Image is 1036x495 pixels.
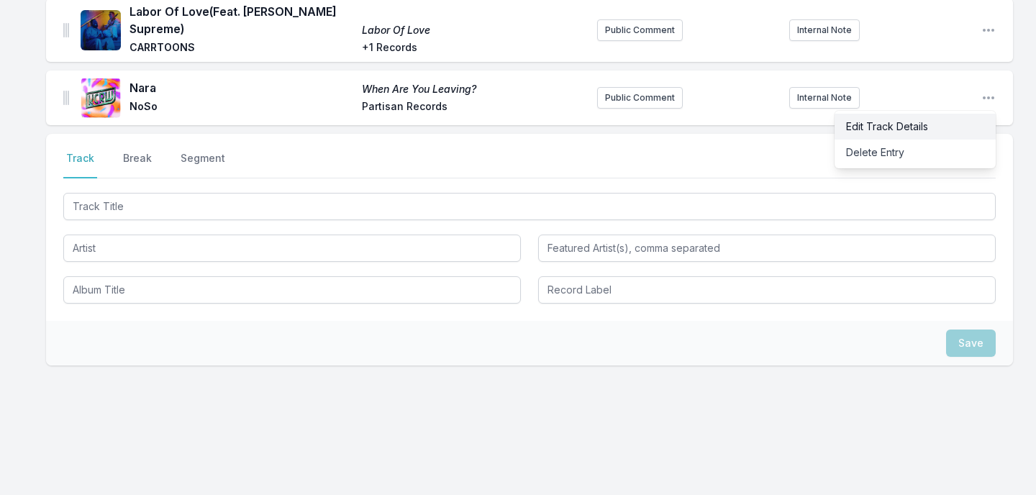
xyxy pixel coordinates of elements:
button: Open playlist item options [981,23,996,37]
input: Artist [63,235,521,262]
button: Public Comment [597,19,683,41]
button: Break [120,151,155,178]
img: Drag Handle [63,23,69,37]
button: Public Comment [597,87,683,109]
input: Featured Artist(s), comma separated [538,235,996,262]
input: Track Title [63,193,996,220]
button: Segment [178,151,228,178]
button: Save [946,330,996,357]
span: When Are You Leaving? [362,82,586,96]
input: Record Label [538,276,996,304]
button: Internal Note [789,19,860,41]
img: Labor Of Love [81,10,121,50]
span: +1 Records [362,40,586,58]
button: Internal Note [789,87,860,109]
span: CARRTOONS [129,40,353,58]
input: Album Title [63,276,521,304]
span: Partisan Records [362,99,586,117]
img: Drag Handle [63,91,69,105]
div: Open playlist item options [835,111,996,168]
button: Open playlist item options [981,91,996,105]
span: NoSo [129,99,353,117]
span: Labor Of Love (Feat. [PERSON_NAME] Supreme) [129,3,353,37]
img: When Are You Leaving? [81,78,121,118]
span: Labor Of Love [362,23,586,37]
span: Nara [129,79,353,96]
button: Track [63,151,97,178]
button: Delete Entry [835,140,996,165]
button: Edit Track Details [835,114,996,140]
